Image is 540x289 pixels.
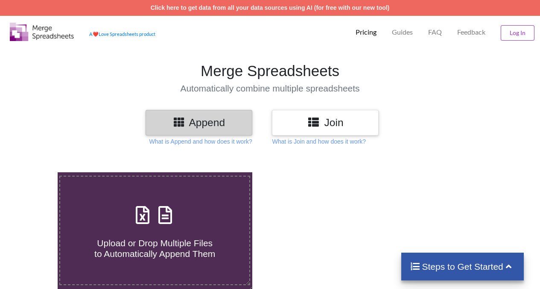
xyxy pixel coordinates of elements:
[151,4,390,11] a: Click here to get data from all your data sources using AI (for free with our new tool)
[356,28,377,37] p: Pricing
[149,137,252,146] p: What is Append and how does it work?
[392,28,413,37] p: Guides
[428,28,442,37] p: FAQ
[94,238,215,259] span: Upload or Drop Multiple Files to Automatically Append Them
[501,25,534,41] button: Log In
[152,116,246,129] h3: Append
[10,23,74,41] img: Logo.png
[93,31,99,37] span: heart
[410,261,515,272] h4: Steps to Get Started
[89,31,155,37] a: AheartLove Spreadsheets product
[278,116,372,129] h3: Join
[457,29,485,35] span: Feedback
[272,137,365,146] p: What is Join and how does it work?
